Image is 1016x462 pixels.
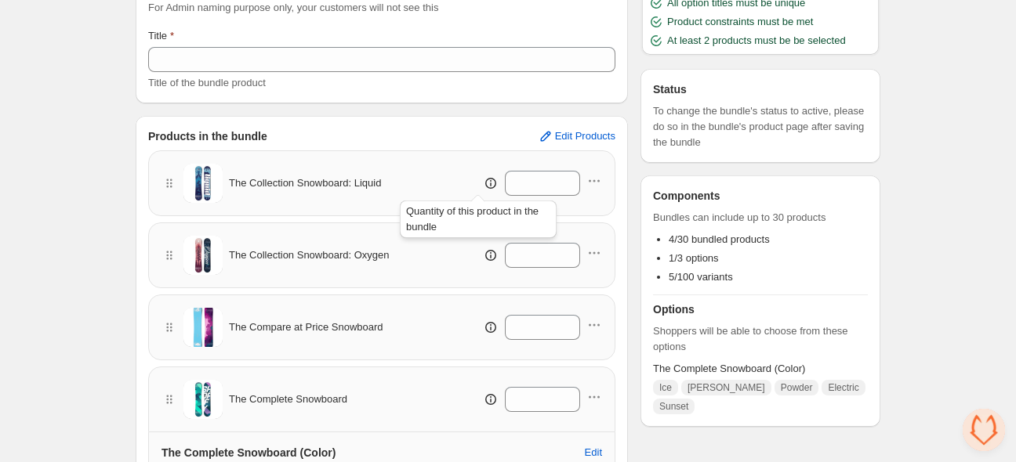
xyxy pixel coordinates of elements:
span: To change the bundle's status to active, please do so in the bundle's product page after saving t... [653,103,868,150]
img: The Compare at Price Snowboard [183,302,223,352]
span: The Compare at Price Snowboard [229,319,383,335]
h3: Status [653,81,868,97]
h3: Options [653,301,868,317]
span: 5/100 variants [669,271,733,283]
span: Edit Products [555,130,615,143]
span: Electric [828,381,858,394]
span: Title of the bundle product [148,77,266,88]
span: Ice [659,381,672,394]
span: The Complete Snowboard [229,392,347,407]
img: The Complete Snowboard [183,380,223,419]
span: [PERSON_NAME] [688,381,765,394]
h3: The Complete Snowboard (Color) [161,445,336,460]
span: Bundles can include up to 30 products [653,210,868,226]
button: Edit Products [528,124,625,149]
h3: Components [653,188,720,204]
span: The Collection Snowboard: Oxygen [229,247,390,263]
a: Open chat [963,409,1005,451]
img: The Collection Snowboard: Oxygen [183,236,223,275]
label: Title [148,28,174,44]
span: At least 2 products must be be selected [667,33,846,49]
img: The Collection Snowboard: Liquid [183,164,223,203]
span: Sunset [659,400,688,413]
span: The Collection Snowboard: Liquid [229,175,381,191]
span: 4/30 bundled products [669,233,770,245]
span: 1/3 options [669,252,719,264]
span: For Admin naming purpose only, your customers will not see this [148,2,438,13]
span: Edit [585,446,602,459]
span: Powder [781,381,813,394]
h3: Products in the bundle [148,128,267,144]
span: The Complete Snowboard (Color) [653,361,868,377]
span: Product constraints must be met [667,14,813,30]
span: Shoppers will be able to choose from these options [653,323,868,355]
